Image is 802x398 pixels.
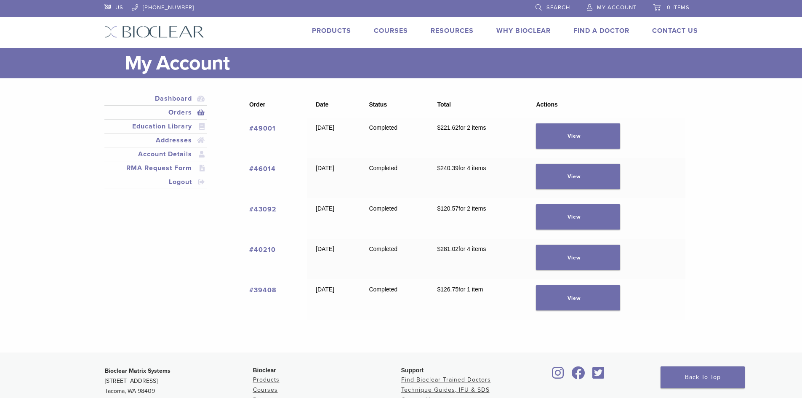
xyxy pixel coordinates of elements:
span: 221.62 [437,124,458,131]
a: View order number 43092 [249,205,277,214]
a: View order 49001 [536,123,620,149]
span: Actions [536,101,557,108]
a: View order number 49001 [249,124,276,133]
a: Addresses [106,135,205,145]
a: Products [312,27,351,35]
strong: Bioclear Matrix Systems [105,367,171,374]
a: View order number 39408 [249,286,277,294]
time: [DATE] [316,205,334,212]
span: $ [437,124,440,131]
span: Search [546,4,570,11]
a: RMA Request Form [106,163,205,173]
span: Date [316,101,328,108]
span: 240.39 [437,165,458,171]
h1: My Account [125,48,698,78]
a: Back To Top [661,366,745,388]
td: for 4 items [429,158,528,198]
a: Orders [106,107,205,118]
span: $ [437,286,440,293]
a: View order 43092 [536,204,620,230]
td: Completed [361,118,429,158]
a: View order 40210 [536,245,620,270]
a: Education Library [106,121,205,131]
a: View order 46014 [536,164,620,189]
a: Courses [253,386,278,393]
a: Find Bioclear Trained Doctors [401,376,491,383]
a: Resources [431,27,474,35]
a: Bioclear [590,371,607,380]
a: Technique Guides, IFU & SDS [401,386,490,393]
td: Completed [361,279,429,320]
span: Total [437,101,450,108]
td: Completed [361,158,429,198]
a: Dashboard [106,93,205,104]
time: [DATE] [316,124,334,131]
span: 0 items [667,4,690,11]
span: Support [401,367,424,374]
td: for 2 items [429,198,528,239]
a: Find A Doctor [573,27,629,35]
span: $ [437,246,440,252]
a: Why Bioclear [496,27,551,35]
nav: Account pages [104,92,207,199]
a: View order 39408 [536,285,620,310]
td: for 1 item [429,279,528,320]
span: 281.02 [437,246,458,252]
span: Status [369,101,387,108]
span: Bioclear [253,367,276,374]
a: Products [253,376,280,383]
a: View order number 46014 [249,165,276,173]
td: for 2 items [429,118,528,158]
span: $ [437,205,440,212]
span: My Account [597,4,637,11]
span: $ [437,165,440,171]
a: Bioclear [549,371,567,380]
img: Bioclear [104,26,204,38]
span: 126.75 [437,286,458,293]
a: View order number 40210 [249,246,276,254]
time: [DATE] [316,246,334,252]
span: Order [249,101,265,108]
time: [DATE] [316,165,334,171]
a: Contact Us [652,27,698,35]
a: Bioclear [569,371,588,380]
td: Completed [361,198,429,239]
a: Logout [106,177,205,187]
td: Completed [361,239,429,279]
span: 120.57 [437,205,458,212]
td: for 4 items [429,239,528,279]
a: Account Details [106,149,205,159]
time: [DATE] [316,286,334,293]
a: Courses [374,27,408,35]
